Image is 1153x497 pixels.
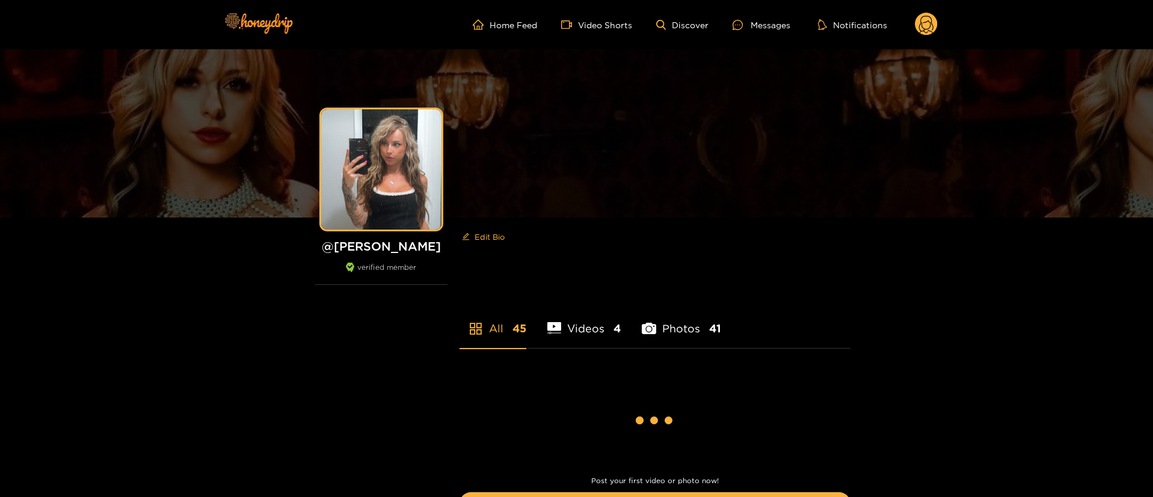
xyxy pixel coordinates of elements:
[460,477,850,485] p: Post your first video or photo now!
[315,263,447,285] div: verified member
[642,294,721,348] li: Photos
[460,294,526,348] li: All
[473,19,537,30] a: Home Feed
[473,19,490,30] span: home
[462,233,470,242] span: edit
[561,19,578,30] span: video-camera
[656,20,709,30] a: Discover
[469,322,483,336] span: appstore
[547,294,621,348] li: Videos
[733,18,790,32] div: Messages
[460,227,507,246] button: editEdit Bio
[561,19,632,30] a: Video Shorts
[709,321,721,336] span: 41
[315,239,447,254] h1: @ [PERSON_NAME]
[613,321,621,336] span: 4
[814,19,891,31] button: Notifications
[512,321,526,336] span: 45
[475,231,505,243] span: Edit Bio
